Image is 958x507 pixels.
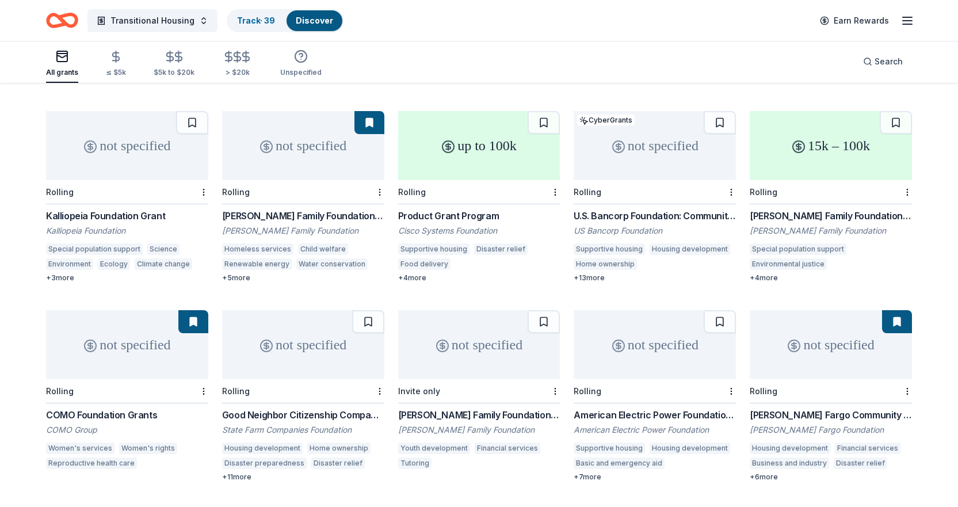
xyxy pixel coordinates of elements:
[222,472,384,482] div: + 11 more
[398,111,560,180] div: up to 100k
[296,16,333,25] a: Discover
[750,458,829,469] div: Business and industry
[222,310,384,482] a: not specifiedRollingGood Neighbor Citizenship Company GrantsState Farm Companies FoundationHousin...
[106,68,126,77] div: ≤ $5k
[280,68,322,77] div: Unspecified
[311,458,365,469] div: Disaster relief
[574,472,736,482] div: + 7 more
[574,424,736,436] div: American Electric Power Foundation
[750,111,912,283] a: 15k – 100kRolling[PERSON_NAME] Family Foundation Grants[PERSON_NAME] Family FoundationSpecial pop...
[222,45,253,83] button: > $20k
[574,209,736,223] div: U.S. Bancorp Foundation: Community Possible Grant Program
[154,45,194,83] button: $5k to $20k
[98,258,130,270] div: Ecology
[307,443,371,454] div: Home ownership
[222,386,250,396] div: Rolling
[750,111,912,180] div: 15k – 100k
[46,111,208,283] a: not specifiedRollingKalliopeia Foundation GrantKalliopeia FoundationSpecial population supportSci...
[574,258,637,270] div: Home ownership
[222,258,292,270] div: Renewable energy
[750,424,912,436] div: [PERSON_NAME] Fargo Foundation
[147,243,180,255] div: Science
[750,408,912,422] div: [PERSON_NAME] Fargo Community Giving
[46,111,208,180] div: not specified
[574,273,736,283] div: + 13 more
[46,7,78,34] a: Home
[398,209,560,223] div: Product Grant Program
[750,209,912,223] div: [PERSON_NAME] Family Foundation Grants
[222,310,384,379] div: not specified
[750,310,912,482] a: not specifiedRolling[PERSON_NAME] Fargo Community Giving[PERSON_NAME] Fargo FoundationHousing dev...
[222,225,384,237] div: [PERSON_NAME] Family Foundation
[398,310,560,472] a: not specifiedInvite only[PERSON_NAME] Family Foundation Grants[PERSON_NAME] Family FoundationYout...
[46,443,114,454] div: Women's services
[46,458,137,469] div: Reproductive health care
[222,68,253,77] div: > $20k
[574,458,665,469] div: Basic and emergency aid
[398,386,440,396] div: Invite only
[296,258,368,270] div: Water conservation
[46,209,208,223] div: Kalliopeia Foundation Grant
[280,45,322,83] button: Unspecified
[475,443,540,454] div: Financial services
[46,225,208,237] div: Kalliopeia Foundation
[298,243,348,255] div: Child welfare
[650,443,730,454] div: Housing development
[834,458,887,469] div: Disaster relief
[46,424,208,436] div: COMO Group
[398,310,560,379] div: not specified
[875,55,903,68] span: Search
[750,386,777,396] div: Rolling
[669,458,730,469] div: STEM education
[398,273,560,283] div: + 4 more
[46,273,208,283] div: + 3 more
[222,111,384,180] div: not specified
[154,68,194,77] div: $5k to $20k
[46,187,74,197] div: Rolling
[750,225,912,237] div: [PERSON_NAME] Family Foundation
[222,443,303,454] div: Housing development
[222,458,307,469] div: Disaster preparedness
[574,187,601,197] div: Rolling
[398,424,560,436] div: [PERSON_NAME] Family Foundation
[46,408,208,422] div: COMO Foundation Grants
[574,310,736,482] a: not specifiedRollingAmerican Electric Power Foundation GrantsAmerican Electric Power FoundationSu...
[135,258,192,270] div: Climate change
[574,225,736,237] div: US Bancorp Foundation
[87,9,217,32] button: Transitional Housing
[854,50,912,73] button: Search
[398,187,426,197] div: Rolling
[222,408,384,422] div: Good Neighbor Citizenship Company Grants
[750,310,912,379] div: not specified
[813,10,896,31] a: Earn Rewards
[474,243,528,255] div: Disaster relief
[106,45,126,83] button: ≤ $5k
[574,386,601,396] div: Rolling
[577,115,635,125] div: CyberGrants
[574,408,736,422] div: American Electric Power Foundation Grants
[46,310,208,472] a: not specifiedRollingCOMO Foundation GrantsCOMO GroupWomen's servicesWomen's rightsReproductive he...
[222,273,384,283] div: + 5 more
[46,310,208,379] div: not specified
[46,386,74,396] div: Rolling
[574,111,736,283] a: not specifiedCyberGrantsRollingU.S. Bancorp Foundation: Community Possible Grant ProgramUS Bancor...
[110,14,194,28] span: Transitional Housing
[750,273,912,283] div: + 4 more
[398,258,451,270] div: Food delivery
[222,209,384,223] div: [PERSON_NAME] Family Foundation Grant
[222,187,250,197] div: Rolling
[398,111,560,283] a: up to 100kRollingProduct Grant ProgramCisco Systems FoundationSupportive housingDisaster reliefFo...
[398,458,432,469] div: Tutoring
[398,408,560,422] div: [PERSON_NAME] Family Foundation Grants
[119,443,177,454] div: Women's rights
[574,111,736,180] div: not specified
[222,243,293,255] div: Homeless services
[835,443,900,454] div: Financial services
[46,45,78,83] button: All grants
[227,9,343,32] button: Track· 39Discover
[574,443,645,454] div: Supportive housing
[46,258,93,270] div: Environment
[574,243,645,255] div: Supportive housing
[46,243,143,255] div: Special population support
[750,243,846,255] div: Special population support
